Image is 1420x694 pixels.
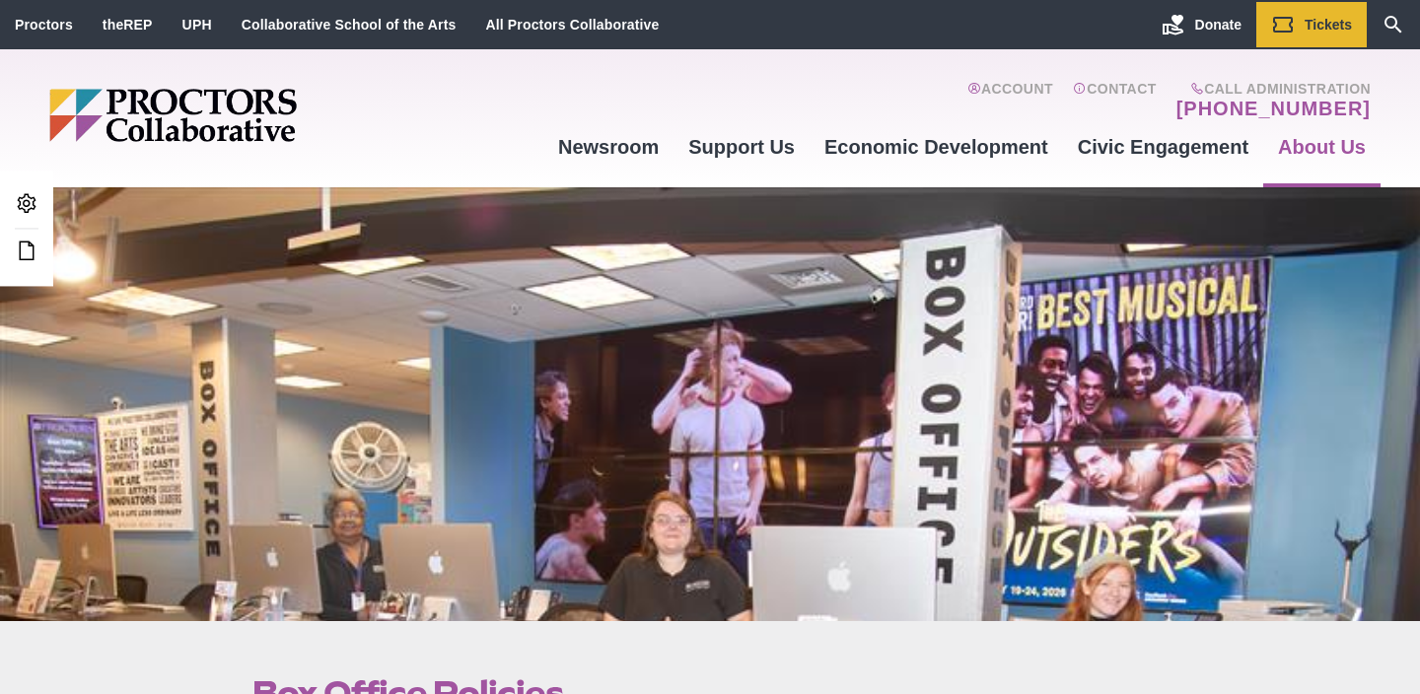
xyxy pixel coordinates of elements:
img: Proctors logo [49,89,449,142]
a: UPH [182,17,212,33]
a: Collaborative School of the Arts [242,17,457,33]
a: theREP [103,17,153,33]
a: Admin Area [10,187,43,224]
a: All Proctors Collaborative [485,17,659,33]
a: Support Us [674,120,810,173]
a: Donate [1147,2,1256,47]
span: Donate [1195,17,1242,33]
span: Tickets [1305,17,1352,33]
span: Call Administration [1171,81,1371,97]
a: Economic Development [810,120,1063,173]
a: Search [1367,2,1420,47]
a: Civic Engagement [1063,120,1263,173]
a: Newsroom [543,120,674,173]
a: Proctors [15,17,73,33]
a: Tickets [1256,2,1367,47]
a: Account [967,81,1053,120]
a: Contact [1073,81,1157,120]
a: [PHONE_NUMBER] [1176,97,1371,120]
a: About Us [1263,120,1381,173]
a: Edit this Post/Page [10,235,43,271]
